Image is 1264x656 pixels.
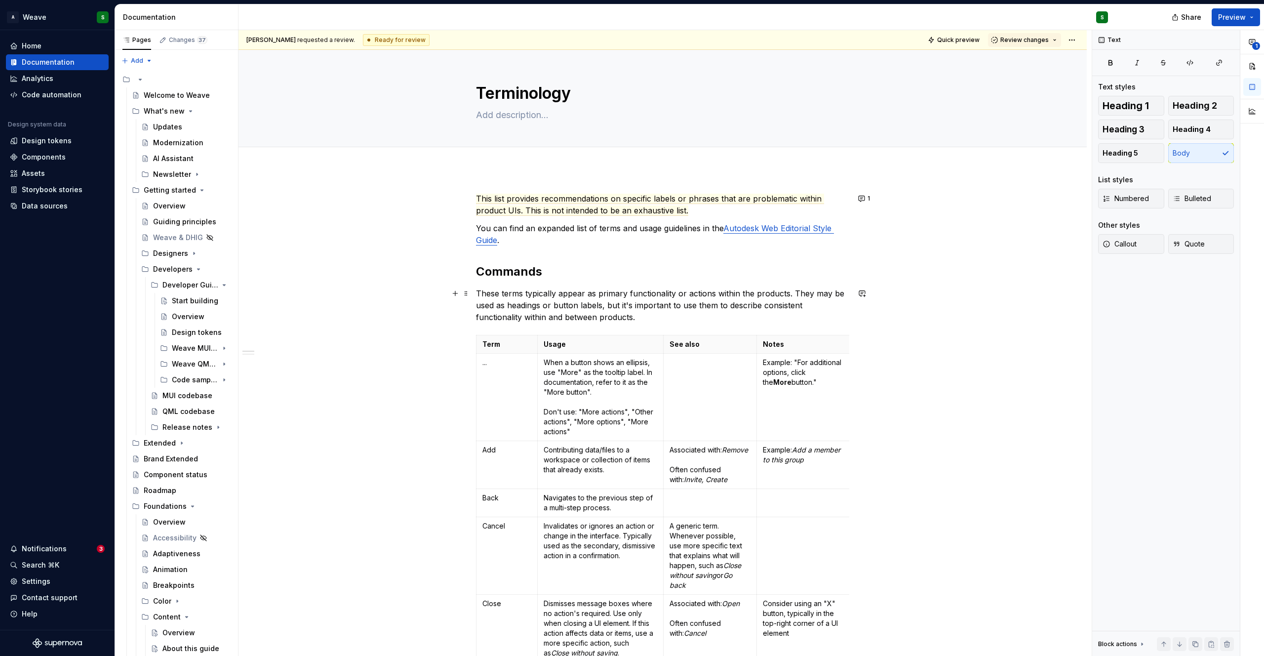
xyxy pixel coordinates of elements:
em: Add a member to this group [763,446,842,464]
div: Weave QML toolkit [156,356,234,372]
button: Help [6,606,109,622]
span: [PERSON_NAME] [246,36,296,43]
a: Components [6,149,109,165]
div: Ready for review [363,34,430,46]
textarea: Terminology [474,82,847,105]
div: Notifications [22,544,67,554]
div: Release notes [162,422,212,432]
div: Adaptiveness [153,549,200,559]
p: You can find an expanded list of terms and usage guidelines in the . [476,222,849,246]
div: Component status [144,470,207,480]
span: Add [131,57,143,65]
div: Start building [172,296,218,306]
div: Accessibility [153,533,197,543]
div: S [101,13,105,21]
button: Numbered [1098,189,1164,208]
div: MUI codebase [162,391,212,401]
a: Brand Extended [128,451,234,467]
div: Modernization [153,138,203,148]
div: Foundations [144,501,187,511]
div: Design system data [8,121,66,128]
button: Callout [1098,234,1164,254]
button: Quote [1168,234,1234,254]
strong: More [773,378,791,386]
div: Pages [122,36,151,44]
div: Welcome to Weave [144,90,210,100]
button: Heading 3 [1098,120,1164,139]
a: Start building [156,293,234,309]
a: Data sources [6,198,109,214]
div: Documentation [123,12,234,22]
div: Developer Guide [147,277,234,293]
div: What's new [128,103,234,119]
a: Overview [156,309,234,325]
div: Newsletter [153,169,191,179]
p: Navigates to the previous step of a multi-step process. [544,493,658,513]
div: Overview [162,628,195,638]
div: Foundations [128,498,234,514]
a: Weave & DHIG [137,230,234,246]
button: Share [1167,8,1208,26]
em: Remove [722,446,748,454]
span: Heading 5 [1103,148,1138,158]
a: Updates [137,119,234,135]
div: Search ⌘K [22,560,59,570]
span: Bulleted [1173,194,1211,204]
button: AWeaveS [2,6,113,28]
span: Numbered [1103,194,1149,204]
div: Code automation [22,90,81,100]
div: Content [153,612,181,622]
div: Contact support [22,593,78,603]
div: Newsletter [137,166,234,182]
a: Analytics [6,71,109,86]
em: Open [722,599,740,608]
p: See also [670,339,750,349]
div: Changes [169,36,207,44]
div: Block actions [1098,637,1146,651]
span: Heading 1 [1103,101,1149,111]
a: Guiding principles [137,214,234,230]
div: Designers [153,248,188,258]
a: Home [6,38,109,54]
p: Usage [544,339,658,349]
div: Settings [22,576,50,586]
span: 1 [1252,42,1260,50]
a: Overview [147,625,234,641]
em: Invite, Create [684,475,727,484]
a: Design tokens [156,325,234,340]
p: Notes [763,339,844,349]
div: Weave QML toolkit [172,359,218,369]
p: Example: [763,445,844,465]
div: List styles [1098,175,1133,185]
div: Data sources [22,201,68,211]
div: Breakpoints [153,580,195,590]
h2: Commands [476,264,849,280]
div: A [7,11,19,23]
button: Notifications3 [6,541,109,557]
div: Components [22,152,66,162]
p: A generic term. Whenever possible, use more specific text that explains what will happen, such as or [670,521,750,590]
p: Associated with: Often confused with: [670,599,750,638]
p: Back [482,493,531,503]
span: Heading 4 [1173,124,1211,134]
div: Animation [153,565,188,574]
a: QML codebase [147,404,234,419]
div: Extended [144,438,176,448]
a: Animation [137,562,234,577]
span: Preview [1218,12,1246,22]
span: Heading 2 [1173,101,1217,111]
em: Cancel [684,629,706,637]
span: 3 [97,545,105,553]
a: Design tokens [6,133,109,149]
a: Component status [128,467,234,483]
a: Accessibility [137,530,234,546]
div: Code samples [156,372,234,388]
a: Overview [137,198,234,214]
p: Associated with: Often confused with: [670,445,750,485]
span: Heading 3 [1103,124,1145,134]
div: Weave [23,12,46,22]
div: About this guide [162,644,219,654]
div: Release notes [147,419,234,435]
a: Code automation [6,87,109,103]
a: Roadmap [128,483,234,498]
